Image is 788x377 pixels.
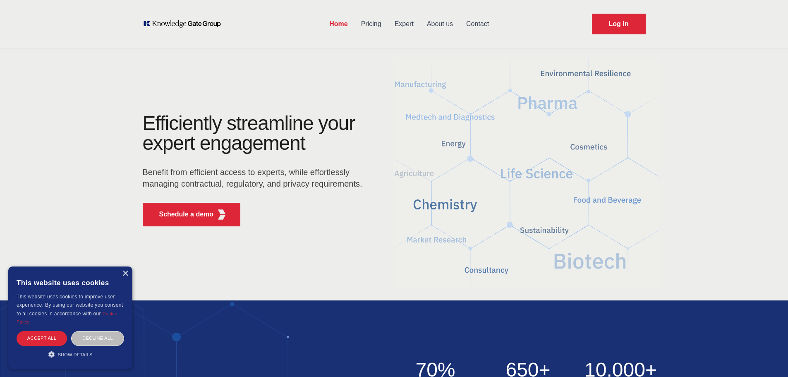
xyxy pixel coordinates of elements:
h1: Efficiently streamline your expert engagement [143,112,355,154]
span: This website uses cookies to improve user experience. By using our website you consent to all coo... [17,294,123,317]
img: KGG Fifth Element RED [216,209,227,220]
a: Request Demo [592,14,646,34]
div: Show details [17,350,124,358]
div: Accept all [17,331,67,346]
p: Schedule a demo [159,209,214,219]
span: Show details [58,352,93,357]
div: Close [122,271,128,277]
button: Schedule a demoKGG Fifth Element RED [143,203,241,226]
a: Pricing [354,13,388,35]
div: This website uses cookies [17,273,124,293]
a: KOL Knowledge Platform: Talk to Key External Experts (KEE) [143,20,227,28]
a: Cookie Policy [17,311,117,324]
img: KGG Fifth Element RED [394,54,659,292]
a: Home [323,13,354,35]
a: About us [420,13,460,35]
a: Expert [388,13,420,35]
a: Contact [460,13,496,35]
div: Decline all [71,331,124,346]
p: Benefit from efficient access to experts, while effortlessly managing contractual, regulatory, an... [143,166,368,190]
